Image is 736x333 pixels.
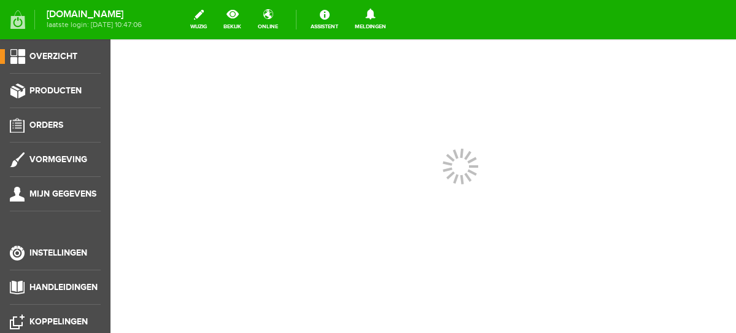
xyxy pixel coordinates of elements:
a: Assistent [303,6,346,33]
a: Meldingen [347,6,393,33]
span: Overzicht [29,51,77,61]
a: online [250,6,285,33]
span: Producten [29,85,82,96]
span: Instellingen [29,248,87,258]
span: Vormgeving [29,154,87,165]
span: Orders [29,120,63,130]
a: bekijk [216,6,249,33]
span: laatste login: [DATE] 10:47:06 [47,22,142,28]
span: Mijn gegevens [29,189,96,199]
span: Handleidingen [29,282,98,292]
strong: [DOMAIN_NAME] [47,11,142,18]
a: wijzig [183,6,214,33]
